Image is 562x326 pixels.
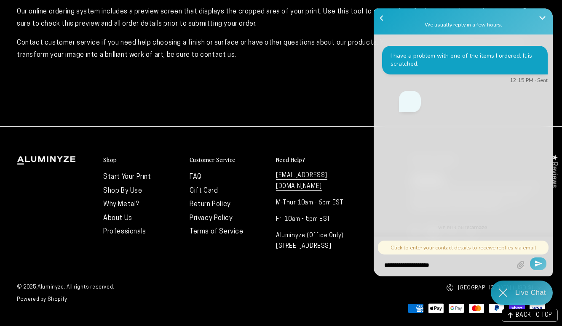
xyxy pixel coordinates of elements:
h2: Customer Service [190,156,235,164]
a: Powered by Shopify [17,297,67,302]
h2: Shop [103,156,117,164]
p: Our online ordering system includes a preview screen that displays the cropped area of your print... [17,6,545,30]
button: [GEOGRAPHIC_DATA] (USD $) [446,279,545,297]
a: Gift Card [190,188,218,194]
p: M-Thur 10am - 6pm EST [276,198,354,208]
a: Why Metal? [103,201,139,208]
a: About Us [103,215,132,222]
a: [EMAIL_ADDRESS][DOMAIN_NAME] [276,172,327,190]
p: Contact customer service if you need help choosing a finish or surface or have other questions ab... [17,37,545,61]
span: BACK TO TOP [516,313,552,318]
a: Terms of Service [190,228,244,235]
a: Aluminyze [37,285,64,290]
summary: Need Help? [276,156,354,164]
iframe: Re:amaze Chat [374,8,553,276]
a: Return Policy [190,201,231,208]
summary: Shop [103,156,181,164]
div: Chat widget toggle [491,281,553,305]
div: Click to open Judge.me floating reviews tab [546,148,562,194]
a: Start Your Print [103,174,151,180]
small: © 2025, . All rights reserved. [17,281,281,294]
h2: Need Help? [276,156,305,164]
summary: Customer Service [190,156,268,164]
span: [GEOGRAPHIC_DATA] (USD $) [458,283,533,293]
a: Privacy Policy [190,215,233,222]
a: Shop By Use [103,188,142,194]
a: FAQ [190,174,202,180]
div: Contact Us Directly [515,281,546,305]
p: Aluminyze (Office Only) [STREET_ADDRESS] [276,231,354,252]
button: Close Shoutbox [534,8,551,29]
a: Professionals [103,228,146,235]
p: Fri 10am - 5pm EST [276,214,354,225]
